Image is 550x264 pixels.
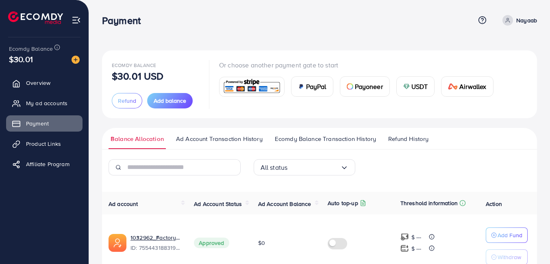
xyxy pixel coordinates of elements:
[26,99,67,107] span: My ad accounts
[109,234,126,252] img: ic-ads-acc.e4c84228.svg
[400,198,458,208] p: Threshold information
[6,156,83,172] a: Affiliate Program
[306,82,326,91] span: PayPal
[130,234,181,252] div: <span class='underline'>1032962_Factory App_1758903417732</span></br>7554431883199725575
[130,234,181,242] a: 1032962_Factory App_1758903417732
[516,15,537,25] p: Nayaab
[459,82,486,91] span: Airwallex
[261,161,288,174] span: All status
[411,244,422,253] p: $ ---
[499,15,537,26] a: Nayaab
[287,161,340,174] input: Search for option
[486,200,502,208] span: Action
[400,233,409,241] img: top-up amount
[118,97,136,105] span: Refund
[6,75,83,91] a: Overview
[9,45,53,53] span: Ecomdy Balance
[6,95,83,111] a: My ad accounts
[347,83,353,90] img: card
[254,159,355,175] div: Search for option
[298,83,304,90] img: card
[258,239,265,247] span: $0
[147,93,193,108] button: Add balance
[26,119,49,128] span: Payment
[112,62,156,69] span: Ecomdy Balance
[498,252,521,262] p: Withdraw
[102,15,147,26] h3: Payment
[194,200,242,208] span: Ad Account Status
[388,134,428,143] span: Refund History
[176,134,263,143] span: Ad Account Transaction History
[291,76,333,97] a: cardPayPal
[109,200,138,208] span: Ad account
[222,78,282,95] img: card
[6,136,83,152] a: Product Links
[396,76,435,97] a: cardUSDT
[112,71,164,81] p: $30.01 USD
[154,97,186,105] span: Add balance
[9,53,33,65] span: $30.01
[328,198,358,208] p: Auto top-up
[219,60,500,70] p: Or choose another payment gate to start
[400,244,409,253] img: top-up amount
[448,83,458,90] img: card
[219,77,285,97] a: card
[111,134,164,143] span: Balance Allocation
[340,76,390,97] a: cardPayoneer
[355,82,383,91] span: Payoneer
[486,227,528,243] button: Add Fund
[411,82,428,91] span: USDT
[258,200,311,208] span: Ad Account Balance
[194,238,229,248] span: Approved
[8,11,63,24] img: logo
[498,230,522,240] p: Add Fund
[403,83,410,90] img: card
[26,79,50,87] span: Overview
[441,76,493,97] a: cardAirwallex
[130,244,181,252] span: ID: 7554431883199725575
[26,160,70,168] span: Affiliate Program
[6,115,83,132] a: Payment
[515,227,544,258] iframe: Chat
[275,134,376,143] span: Ecomdy Balance Transaction History
[411,232,422,242] p: $ ---
[72,56,80,64] img: image
[26,140,61,148] span: Product Links
[112,93,142,108] button: Refund
[72,15,81,25] img: menu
